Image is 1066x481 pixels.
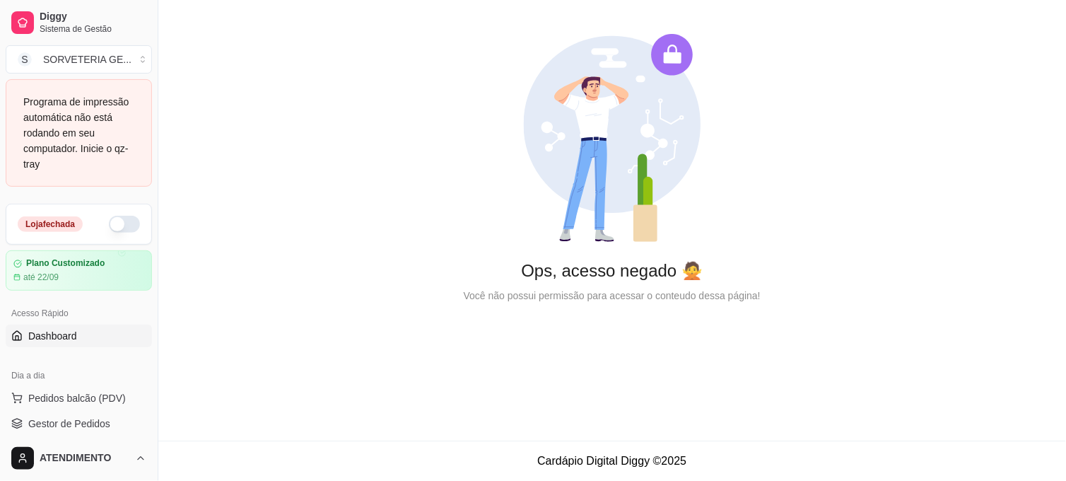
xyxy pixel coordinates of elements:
[6,441,152,475] button: ATENDIMENTO
[6,325,152,347] a: Dashboard
[28,329,77,343] span: Dashboard
[40,11,146,23] span: Diggy
[18,52,32,66] span: S
[109,216,140,233] button: Alterar Status
[28,417,110,431] span: Gestor de Pedidos
[6,250,152,291] a: Plano Customizadoaté 22/09
[23,94,134,172] div: Programa de impressão automática não está rodando em seu computador. Inicie o qz-tray
[6,387,152,410] button: Pedidos balcão (PDV)
[6,412,152,435] a: Gestor de Pedidos
[181,260,1043,282] div: Ops, acesso negado 🙅
[23,272,59,283] article: até 22/09
[6,302,152,325] div: Acesso Rápido
[6,6,152,40] a: DiggySistema de Gestão
[40,23,146,35] span: Sistema de Gestão
[43,52,131,66] div: SORVETERIA GE ...
[18,216,83,232] div: Loja fechada
[158,441,1066,481] footer: Cardápio Digital Diggy © 2025
[181,288,1043,303] div: Você não possui permissão para acessar o conteudo dessa página!
[26,258,105,269] article: Plano Customizado
[6,364,152,387] div: Dia a dia
[28,391,126,405] span: Pedidos balcão (PDV)
[6,45,152,74] button: Select a team
[40,452,129,465] span: ATENDIMENTO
